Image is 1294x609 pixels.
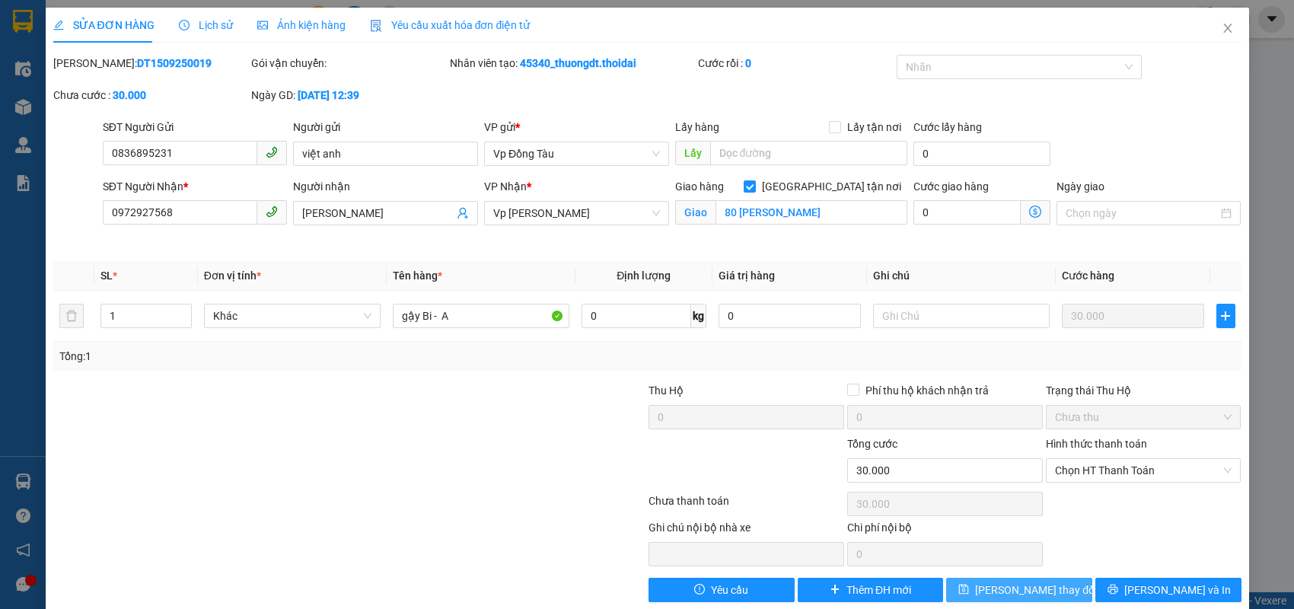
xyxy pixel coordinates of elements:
label: Hình thức thanh toán [1046,438,1147,450]
span: SL [100,269,113,282]
span: phone [266,206,278,218]
b: 0 [745,57,751,69]
div: Cước rồi : [698,55,894,72]
div: Chưa thanh toán [647,493,846,519]
div: Gói vận chuyển: [251,55,447,72]
button: exclamation-circleYêu cầu [649,578,795,602]
img: icon [370,20,382,32]
button: plusThêm ĐH mới [798,578,944,602]
span: [PERSON_NAME] và In [1124,582,1231,598]
span: user-add [457,207,469,219]
input: VD: Bàn, Ghế [393,304,569,328]
span: DT1509250020 [143,102,234,118]
span: Cước hàng [1062,269,1114,282]
b: 30.000 [113,89,146,101]
span: Yêu cầu xuất hóa đơn điện tử [370,19,531,31]
div: Ghi chú nội bộ nhà xe [649,519,844,542]
span: Tên hàng [393,269,442,282]
span: save [958,584,969,596]
span: Định lượng [617,269,671,282]
input: Cước giao hàng [913,200,1021,225]
span: Giao hàng [675,180,724,193]
button: plus [1216,304,1235,328]
span: Chuyển phát nhanh: [GEOGRAPHIC_DATA] - [GEOGRAPHIC_DATA] [10,65,142,120]
span: clock-circle [179,20,190,30]
span: Thu Hộ [649,384,684,397]
label: Cước lấy hàng [913,121,982,133]
span: picture [257,20,268,30]
span: Lấy hàng [675,121,719,133]
button: printer[PERSON_NAME] và In [1095,578,1241,602]
th: Ghi chú [867,261,1056,291]
span: printer [1108,584,1118,596]
div: Trạng thái Thu Hộ [1046,382,1241,399]
div: Chi phí nội bộ [847,519,1043,542]
div: Người gửi [293,119,478,136]
div: SĐT Người Nhận [103,178,288,195]
span: Ảnh kiện hàng [257,19,346,31]
span: VP Nhận [484,180,527,193]
div: Chưa cước : [53,87,249,104]
div: SĐT Người Gửi [103,119,288,136]
img: logo [5,54,8,132]
input: Giao tận nơi [716,200,907,225]
div: [PERSON_NAME]: [53,55,249,72]
span: dollar-circle [1029,206,1041,218]
span: Lịch sử [179,19,233,31]
div: VP gửi [484,119,669,136]
span: Vp Đồng Tàu [493,142,660,165]
span: Tổng cước [847,438,897,450]
label: Ngày giao [1057,180,1104,193]
input: Ngày giao [1066,205,1219,222]
span: [GEOGRAPHIC_DATA] tận nơi [756,178,907,195]
span: [PERSON_NAME] thay đổi [975,582,1097,598]
div: Tổng: 1 [59,348,500,365]
input: 0 [1062,304,1204,328]
strong: CÔNG TY TNHH DỊCH VỤ DU LỊCH THỜI ĐẠI [14,12,137,62]
span: Chưa thu [1055,406,1232,429]
b: [DATE] 12:39 [298,89,359,101]
span: Vp Lê Hoàn [493,202,660,225]
span: exclamation-circle [694,584,705,596]
span: plus [830,584,840,596]
span: phone [266,146,278,158]
span: Đơn vị tính [204,269,261,282]
span: kg [691,304,706,328]
div: Người nhận [293,178,478,195]
span: SỬA ĐƠN HÀNG [53,19,155,31]
span: Thêm ĐH mới [846,582,911,598]
input: Cước lấy hàng [913,142,1050,166]
button: Close [1206,8,1249,50]
span: Lấy tận nơi [841,119,907,136]
span: Giá trị hàng [719,269,775,282]
span: Lấy [675,141,710,165]
b: 45340_thuongdt.thoidai [520,57,636,69]
span: Phí thu hộ khách nhận trả [859,382,995,399]
span: close [1222,22,1234,34]
span: Giao [675,200,716,225]
span: Khác [213,304,371,327]
b: DT1509250019 [137,57,212,69]
span: plus [1217,310,1235,322]
div: Ngày GD: [251,87,447,104]
span: edit [53,20,64,30]
input: Dọc đường [710,141,907,165]
span: Chọn HT Thanh Toán [1055,459,1232,482]
span: Yêu cầu [711,582,748,598]
label: Cước giao hàng [913,180,989,193]
button: delete [59,304,84,328]
div: Nhân viên tạo: [450,55,695,72]
button: save[PERSON_NAME] thay đổi [946,578,1092,602]
input: Ghi Chú [873,304,1050,328]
